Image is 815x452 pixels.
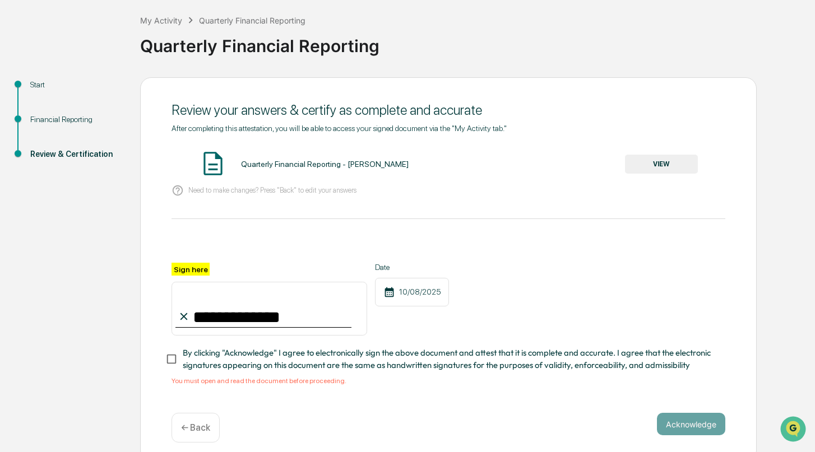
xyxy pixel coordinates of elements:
a: 🗄️Attestations [77,136,143,156]
div: Review your answers & certify as complete and accurate [172,102,725,118]
div: We're available if you need us! [38,96,142,105]
button: Start new chat [191,88,204,102]
div: Start [30,79,122,91]
p: How can we help? [11,23,204,41]
div: Quarterly Financial Reporting [140,27,809,56]
div: Start new chat [38,85,184,96]
div: My Activity [140,16,182,25]
span: Data Lookup [22,162,71,173]
a: 🔎Data Lookup [7,157,75,178]
iframe: Open customer support [779,415,809,445]
label: Date [375,263,449,272]
div: Financial Reporting [30,114,122,125]
div: Quarterly Financial Reporting - [PERSON_NAME] [241,160,409,169]
a: Powered byPylon [79,189,136,198]
div: 🗄️ [81,142,90,151]
label: Sign here [172,263,210,276]
img: Document Icon [199,150,227,178]
a: 🖐️Preclearance [7,136,77,156]
span: After completing this attestation, you will be able to access your signed document via the "My Ac... [172,124,507,133]
button: Acknowledge [657,413,725,435]
div: 🖐️ [11,142,20,151]
div: Quarterly Financial Reporting [199,16,305,25]
span: Pylon [112,189,136,198]
p: ← Back [181,422,210,433]
div: You must open and read the document before proceeding. [172,377,725,385]
img: 1746055101610-c473b297-6a78-478c-a979-82029cc54cd1 [11,85,31,105]
div: 10/08/2025 [375,278,449,306]
span: Attestations [92,141,139,152]
p: Need to make changes? Press "Back" to edit your answers [188,186,356,194]
span: Preclearance [22,141,72,152]
span: By clicking "Acknowledge" I agree to electronically sign the above document and attest that it is... [183,347,716,372]
div: 🔎 [11,163,20,172]
button: VIEW [625,155,698,174]
div: Review & Certification [30,148,122,160]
